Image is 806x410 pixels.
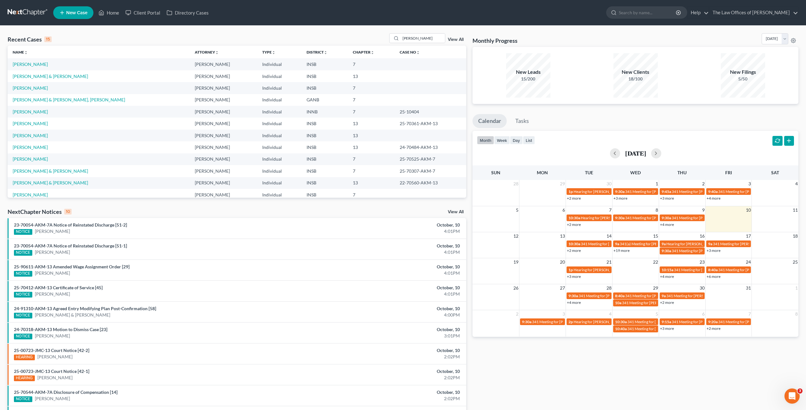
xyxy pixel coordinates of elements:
[315,389,460,395] div: October, 10
[559,232,566,240] span: 13
[579,293,636,298] span: 341 Meeting for [PERSON_NAME]
[608,310,612,318] span: 4
[795,310,798,318] span: 8
[655,206,659,214] span: 8
[348,58,395,70] td: 7
[35,228,70,234] a: [PERSON_NAME]
[315,354,460,360] div: 2:02PM
[581,241,671,246] span: 341 Meeting for [PERSON_NAME] & [PERSON_NAME]
[315,333,460,339] div: 3:01PM
[315,395,460,402] div: 2:02PM
[701,180,705,188] span: 2
[14,306,156,311] a: 24-91310-AKM-13 Agreed Entry Modifying Plan Post-Confirmation [58]
[315,264,460,270] div: October, 10
[523,136,535,144] button: list
[672,189,762,194] span: 341 Meeting for [PERSON_NAME] & [PERSON_NAME]
[662,293,666,298] span: 9a
[44,36,52,42] div: 15
[13,168,88,174] a: [PERSON_NAME] & [PERSON_NAME]
[513,258,519,266] span: 19
[401,34,445,43] input: Search by name...
[301,106,348,118] td: INNB
[257,82,301,94] td: Individual
[190,106,257,118] td: [PERSON_NAME]
[163,7,212,18] a: Directory Cases
[353,50,374,54] a: Chapterunfold_more
[13,133,48,138] a: [PERSON_NAME]
[257,165,301,177] td: Individual
[652,284,659,292] span: 29
[257,118,301,129] td: Individual
[473,37,517,44] h3: Monthly Progress
[13,61,48,67] a: [PERSON_NAME]
[568,319,573,324] span: 2p
[574,267,623,272] span: Hearing for [PERSON_NAME]
[660,326,674,331] a: +3 more
[301,177,348,189] td: INSB
[784,388,800,404] iframe: Intercom live chat
[615,300,621,305] span: 10a
[708,319,718,324] span: 9:20a
[510,114,535,128] a: Tasks
[315,375,460,381] div: 2:02PM
[348,70,395,82] td: 13
[35,395,70,402] a: [PERSON_NAME]
[416,51,420,54] i: unfold_more
[797,388,803,394] span: 3
[568,215,580,220] span: 10:30a
[14,229,32,235] div: NOTICE
[315,368,460,375] div: October, 10
[395,141,466,153] td: 24-70484-AKM-13
[14,313,32,318] div: NOTICE
[662,319,671,324] span: 9:15a
[395,165,466,177] td: 25-70307-AKM-7
[257,70,301,82] td: Individual
[713,241,770,246] span: 341 Meeting for [PERSON_NAME]
[792,232,798,240] span: 18
[190,153,257,165] td: [PERSON_NAME]
[190,70,257,82] td: [PERSON_NAME]
[14,271,32,277] div: NOTICE
[581,215,630,220] span: Hearing for [PERSON_NAME]
[14,368,89,374] a: 25-00723-JMC-13 Court Notice [42-1]
[707,326,720,331] a: +2 more
[477,136,494,144] button: month
[301,70,348,82] td: INSB
[315,305,460,312] div: October, 10
[257,106,301,118] td: Individual
[745,206,752,214] span: 10
[448,37,464,42] a: View All
[35,270,70,276] a: [PERSON_NAME]
[257,94,301,106] td: Individual
[622,300,679,305] span: 341 Meeting for [PERSON_NAME]
[494,136,510,144] button: week
[14,389,117,395] a: 25-70544-AKM-7A Disclosure of Compensation [14]
[315,270,460,276] div: 4:01PM
[14,243,127,248] a: 23-70054-AKM-7A Notice of Reinstated Discharge [51-1]
[122,7,163,18] a: Client Portal
[792,258,798,266] span: 25
[615,319,627,324] span: 10:30a
[257,141,301,153] td: Individual
[613,196,627,201] a: +3 more
[37,354,73,360] a: [PERSON_NAME]
[190,94,257,106] td: [PERSON_NAME]
[666,241,716,246] span: Hearing for [PERSON_NAME]
[190,118,257,129] td: [PERSON_NAME]
[506,68,550,76] div: New Leads
[13,180,88,185] a: [PERSON_NAME] & [PERSON_NAME]
[307,50,327,54] a: Districtunfold_more
[348,130,395,141] td: 13
[190,130,257,141] td: [PERSON_NAME]
[745,232,752,240] span: 17
[315,243,460,249] div: October, 10
[14,250,32,256] div: NOTICE
[615,215,625,220] span: 9:30a
[608,206,612,214] span: 7
[35,249,70,255] a: [PERSON_NAME]
[615,326,627,331] span: 10:40a
[620,241,681,246] span: 341(a) Meeting for [PERSON_NAME]
[745,284,752,292] span: 31
[301,165,348,177] td: INSB
[666,293,723,298] span: 341 Meeting for [PERSON_NAME]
